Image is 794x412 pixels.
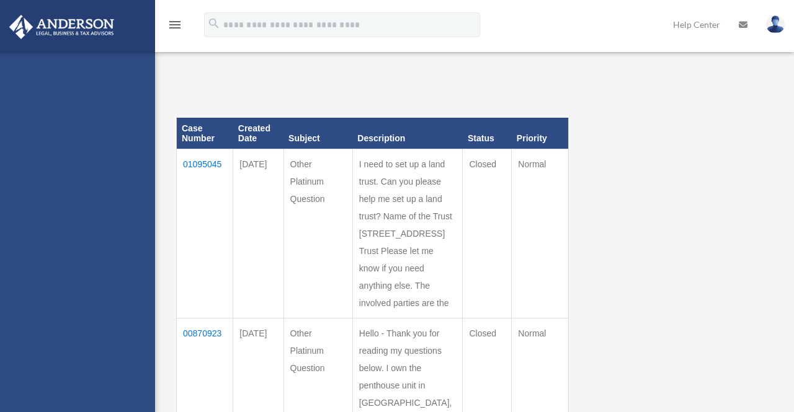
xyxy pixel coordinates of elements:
td: Other Platinum Question [283,149,352,318]
img: Anderson Advisors Platinum Portal [6,15,118,39]
th: Priority [512,118,568,149]
td: [DATE] [233,149,283,318]
i: menu [167,17,182,32]
img: User Pic [766,15,785,33]
td: Normal [512,149,568,318]
i: search [207,17,221,30]
a: menu [167,22,182,32]
th: Subject [283,118,352,149]
td: Closed [463,149,512,318]
th: Status [463,118,512,149]
th: Description [352,118,463,149]
td: 01095045 [177,149,233,318]
th: Case Number [177,118,233,149]
th: Created Date [233,118,283,149]
td: I need to set up a land trust. Can you please help me set up a land trust? Name of the Trust [STR... [352,149,463,318]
